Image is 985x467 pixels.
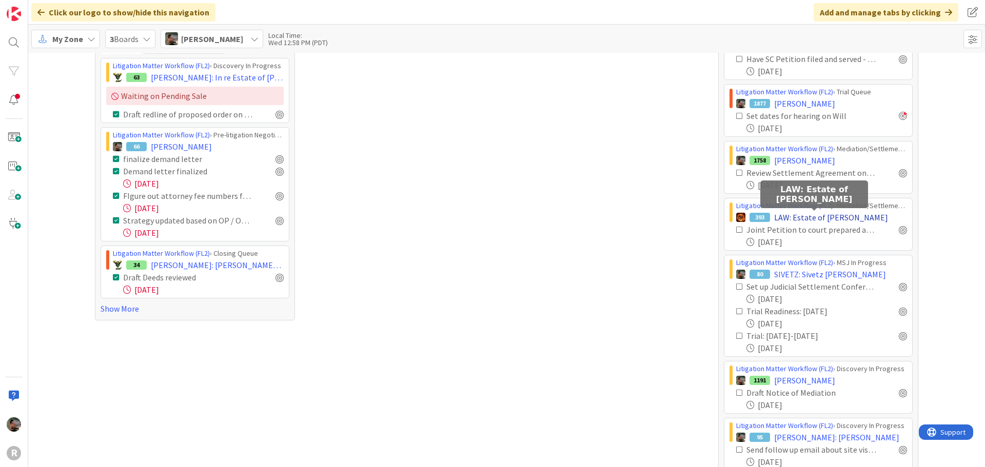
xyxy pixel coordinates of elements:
[123,165,237,177] div: Demand letter finalized
[113,249,210,258] a: Litigation Matter Workflow (FL2)
[268,39,328,46] div: Wed 12:58 PM (PDT)
[736,144,833,153] a: Litigation Matter Workflow (FL2)
[746,224,876,236] div: Joint Petition to court prepared after fiduciary identified
[774,374,835,387] span: [PERSON_NAME]
[746,53,876,65] div: Have SC Petition filed and served - Extended to 10/9
[746,399,907,411] div: [DATE]
[736,376,745,385] img: MW
[746,110,869,122] div: Set dates for hearing on Will
[113,248,284,259] div: › Closing Queue
[110,33,139,45] span: Boards
[750,270,770,279] div: 80
[746,443,876,456] div: Send follow up email about site visit and settlement
[123,177,284,190] div: [DATE]
[123,214,253,227] div: Strategy updated based on OP / OC Response + Checklist Items Created as needed
[181,33,243,45] span: [PERSON_NAME]
[736,270,745,279] img: MW
[764,185,864,204] h5: LAW: Estate of [PERSON_NAME]
[736,258,833,267] a: Litigation Matter Workflow (FL2)
[750,99,770,108] div: 1877
[736,144,907,154] div: › Mediation/Settlement in Progress
[113,130,284,140] div: › Pre-litigation Negotiation
[165,32,178,45] img: MW
[52,33,83,45] span: My Zone
[151,71,284,84] span: [PERSON_NAME]: In re Estate of [PERSON_NAME]
[7,446,21,460] div: R
[736,200,907,211] div: › Mediation/Settlement in Progress
[746,167,876,179] div: Review Settlement Agreement once rec'd from OP
[22,2,47,14] span: Support
[151,259,284,271] span: [PERSON_NAME]: [PERSON_NAME] [PERSON_NAME]
[736,363,907,374] div: › Discovery In Progress
[7,417,21,432] img: MW
[746,387,863,399] div: Draft Notice of Mediation
[774,97,835,110] span: [PERSON_NAME]
[750,376,770,385] div: 1191
[774,154,835,167] span: [PERSON_NAME]
[774,211,888,224] span: LAW: Estate of [PERSON_NAME]
[750,156,770,165] div: 1758
[113,260,122,270] img: NC
[123,227,284,239] div: [DATE]
[736,433,745,442] img: MW
[746,179,907,191] div: [DATE]
[736,156,745,165] img: MW
[123,202,284,214] div: [DATE]
[101,302,289,315] a: Show More
[736,213,745,222] img: TR
[126,73,147,82] div: 63
[123,283,284,296] div: [DATE]
[746,280,876,293] div: Set up Judicial Settlement Conference if client approves
[126,142,147,151] div: 66
[113,61,210,70] a: Litigation Matter Workflow (FL2)
[746,330,854,342] div: Trial: [DATE]-[DATE]
[746,317,907,330] div: [DATE]
[31,3,215,22] div: Click our logo to show/hide this navigation
[113,130,210,139] a: Litigation Matter Workflow (FL2)
[746,342,907,354] div: [DATE]
[774,268,886,280] span: SIVETZ: Sivetz [PERSON_NAME]
[774,431,899,443] span: [PERSON_NAME]: [PERSON_NAME]
[746,305,859,317] div: Trial Readiness: [DATE]
[113,73,122,82] img: NC
[106,87,284,105] div: Waiting on Pending Sale
[123,271,231,283] div: Draft Deeds reviewed
[736,421,833,430] a: Litigation Matter Workflow (FL2)
[736,201,833,210] a: Litigation Matter Workflow (FL2)
[123,108,253,120] div: Draft redline of proposed order on discovery motions
[746,122,907,134] div: [DATE]
[750,433,770,442] div: 95
[151,140,212,153] span: [PERSON_NAME]
[736,420,907,431] div: › Discovery In Progress
[736,257,907,268] div: › MSJ In Progress
[7,7,21,21] img: Visit kanbanzone.com
[268,32,328,39] div: Local Time:
[750,213,770,222] div: 393
[814,3,958,22] div: Add and manage tabs by clicking
[746,293,907,305] div: [DATE]
[736,87,833,96] a: Litigation Matter Workflow (FL2)
[113,60,284,71] div: › Discovery In Progress
[126,260,147,270] div: 34
[746,236,907,248] div: [DATE]
[123,153,234,165] div: finalize demand letter
[113,142,122,151] img: MW
[736,364,833,373] a: Litigation Matter Workflow (FL2)
[123,190,253,202] div: FIgure out attorney fee numbers for demand letter
[736,99,745,108] img: MW
[746,65,907,77] div: [DATE]
[110,34,114,44] b: 3
[736,87,907,97] div: › Trial Queue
